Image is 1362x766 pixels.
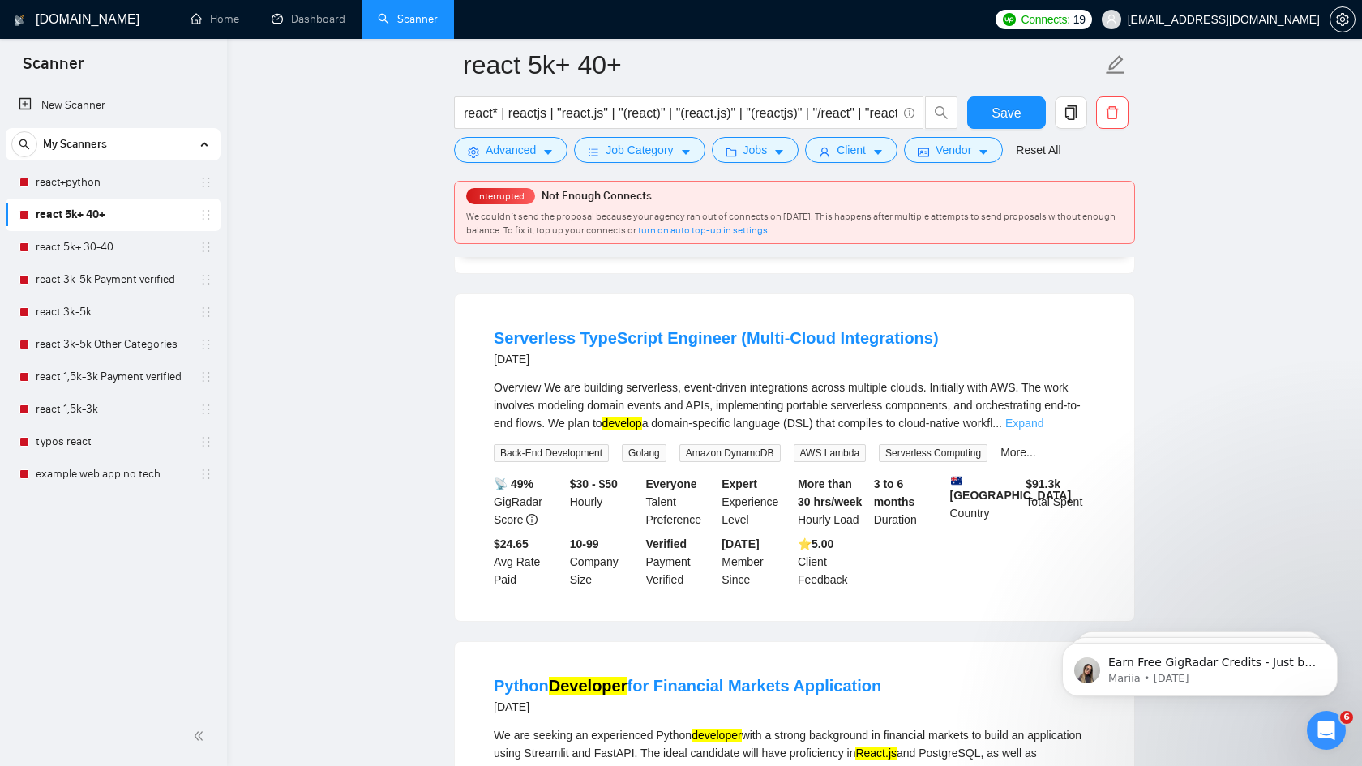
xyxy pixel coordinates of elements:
[570,537,599,550] b: 10-99
[1105,54,1126,75] span: edit
[926,105,957,120] span: search
[11,131,37,157] button: search
[36,426,190,458] a: typos react
[950,475,1072,502] b: [GEOGRAPHIC_DATA]
[679,444,781,462] span: Amazon DynamoDB
[872,146,884,158] span: caret-down
[643,535,719,588] div: Payment Verified
[1005,417,1043,430] a: Expand
[10,52,96,86] span: Scanner
[819,146,830,158] span: user
[643,475,719,528] div: Talent Preference
[798,477,862,508] b: More than 30 hrs/week
[967,96,1046,129] button: Save
[794,475,871,528] div: Hourly Load
[466,211,1116,236] span: We couldn’t send the proposal because your agency ran out of connects on [DATE]. This happens aft...
[6,89,221,122] li: New Scanner
[36,328,190,361] a: react 3k-5k Other Categories
[726,146,737,158] span: folder
[570,477,618,490] b: $30 - $50
[1003,13,1016,26] img: upwork-logo.png
[904,137,1003,163] button: idcardVendorcaret-down
[6,128,221,490] li: My Scanners
[526,514,538,525] span: info-circle
[871,475,947,528] div: Duration
[36,263,190,296] a: react 3k-5k Payment verified
[494,537,529,550] b: $24.65
[494,677,881,695] a: PythonDeveloperfor Financial Markets Application
[36,199,190,231] a: react 5k+ 40+
[199,468,212,481] span: holder
[638,225,770,236] a: turn on auto top-up in settings.
[1097,105,1128,120] span: delete
[606,141,673,159] span: Job Category
[1330,6,1356,32] button: setting
[1055,96,1087,129] button: copy
[874,477,915,508] b: 3 to 6 months
[472,190,529,202] span: Interrupted
[468,146,479,158] span: setting
[36,296,190,328] a: react 3k-5k
[199,306,212,319] span: holder
[494,349,939,369] div: [DATE]
[1056,105,1086,120] span: copy
[1000,446,1036,459] a: More...
[855,747,897,760] mark: React.js
[992,103,1021,123] span: Save
[549,677,627,695] mark: Developer
[542,146,554,158] span: caret-down
[1021,11,1069,28] span: Connects:
[199,208,212,221] span: holder
[879,444,987,462] span: Serverless Computing
[978,146,989,158] span: caret-down
[646,477,697,490] b: Everyone
[191,12,239,26] a: homeHome
[494,477,533,490] b: 📡 49%
[567,535,643,588] div: Company Size
[722,477,757,490] b: Expert
[904,108,914,118] span: info-circle
[199,241,212,254] span: holder
[1307,711,1346,750] iframe: Intercom live chat
[1038,609,1362,722] iframe: Intercom notifications message
[36,166,190,199] a: react+python
[947,475,1023,528] div: Country
[199,176,212,189] span: holder
[773,146,785,158] span: caret-down
[692,729,742,742] mark: developer
[567,475,643,528] div: Hourly
[199,273,212,286] span: holder
[36,361,190,393] a: react 1,5k-3k Payment verified
[925,96,957,129] button: search
[199,435,212,448] span: holder
[794,444,867,462] span: AWS Lambda
[272,12,345,26] a: dashboardDashboard
[1026,477,1060,490] b: $ 91.3k
[1330,13,1356,26] a: setting
[454,137,567,163] button: settingAdvancedcaret-down
[1106,14,1117,25] span: user
[712,137,799,163] button: folderJobscaret-down
[36,458,190,490] a: example web app no tech
[463,45,1102,85] input: Scanner name...
[680,146,692,158] span: caret-down
[542,189,652,203] span: Not Enough Connects
[14,7,25,33] img: logo
[36,393,190,426] a: react 1,5k-3k
[36,231,190,263] a: react 5k+ 30-40
[794,535,871,588] div: Client Feedback
[798,537,833,550] b: ⭐️ 5.00
[951,475,962,486] img: 🇦🇺
[199,403,212,416] span: holder
[718,535,794,588] div: Member Since
[1022,475,1099,528] div: Total Spent
[12,139,36,150] span: search
[602,417,642,430] mark: develop
[646,537,687,550] b: Verified
[805,137,897,163] button: userClientcaret-down
[378,12,438,26] a: searchScanner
